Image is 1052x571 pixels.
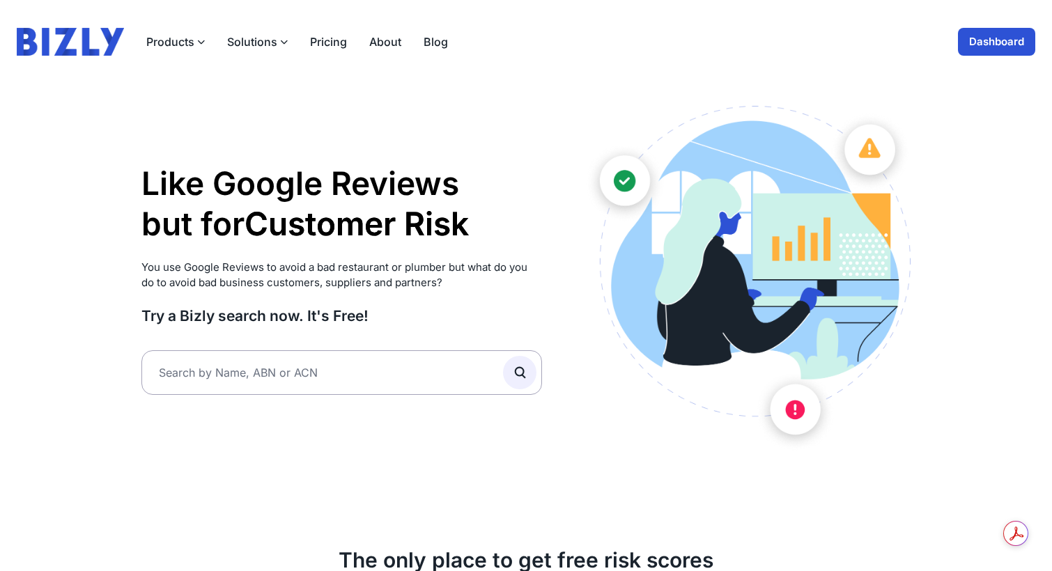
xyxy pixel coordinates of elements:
[141,260,542,291] p: You use Google Reviews to avoid a bad restaurant or plumber but what do you do to avoid bad busin...
[958,28,1035,56] a: Dashboard
[245,244,469,284] li: Supplier Risk
[141,164,542,244] h1: Like Google Reviews but for
[369,33,401,50] a: About
[141,306,542,325] h3: Try a Bizly search now. It's Free!
[310,33,347,50] a: Pricing
[227,33,288,50] button: Solutions
[424,33,448,50] a: Blog
[146,33,205,50] button: Products
[141,350,542,395] input: Search by Name, ABN or ACN
[245,204,469,244] li: Customer Risk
